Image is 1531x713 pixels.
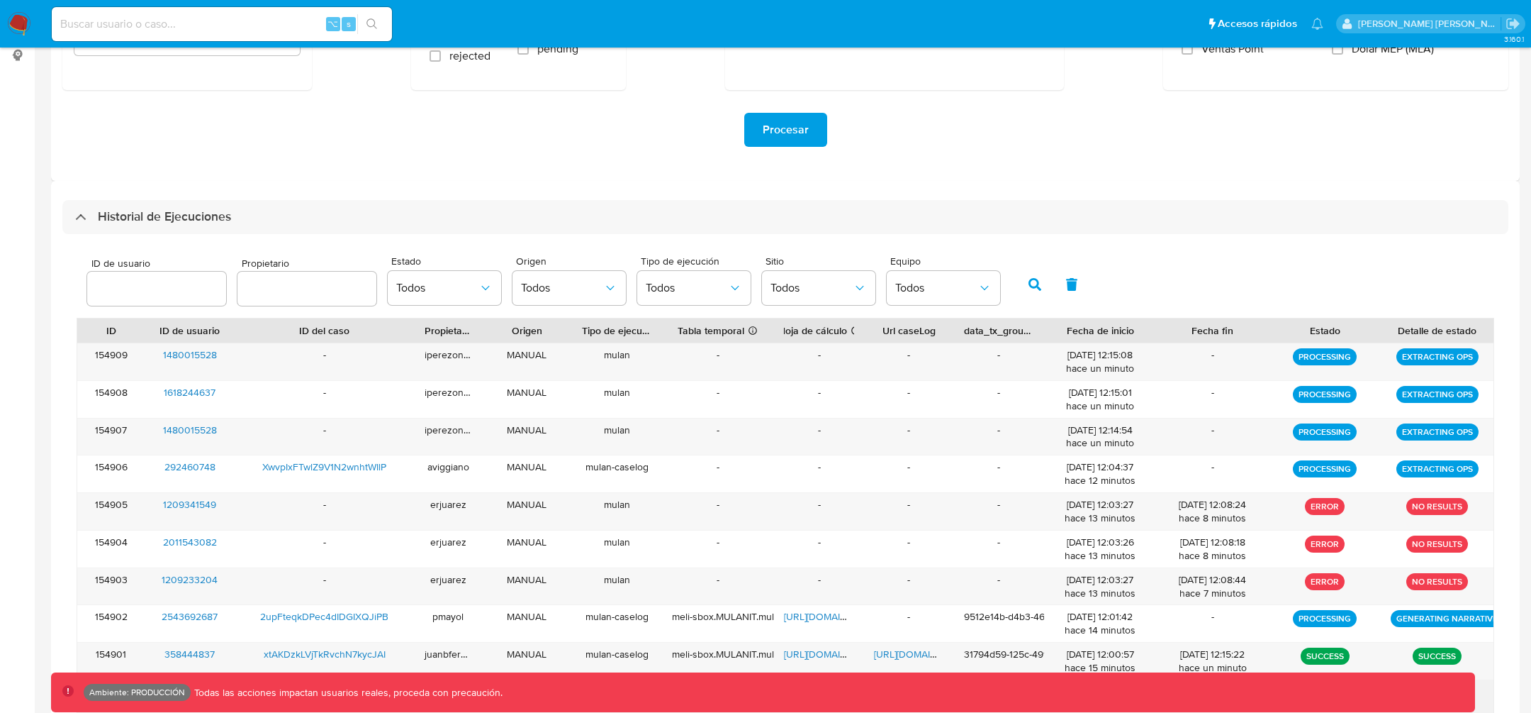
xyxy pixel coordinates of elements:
button: search-icon [357,14,386,34]
span: Accesos rápidos [1218,16,1297,31]
span: s [347,17,351,31]
span: ⌥ [327,17,338,31]
p: Todas las acciones impactan usuarios reales, proceda con precaución. [191,686,503,700]
a: Salir [1505,16,1520,31]
span: 3.160.1 [1504,33,1524,45]
p: stella.andriano@mercadolibre.com [1358,17,1501,31]
input: Buscar usuario o caso... [52,15,392,33]
a: Notificaciones [1311,18,1323,30]
p: Ambiente: PRODUCCIÓN [89,690,185,695]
